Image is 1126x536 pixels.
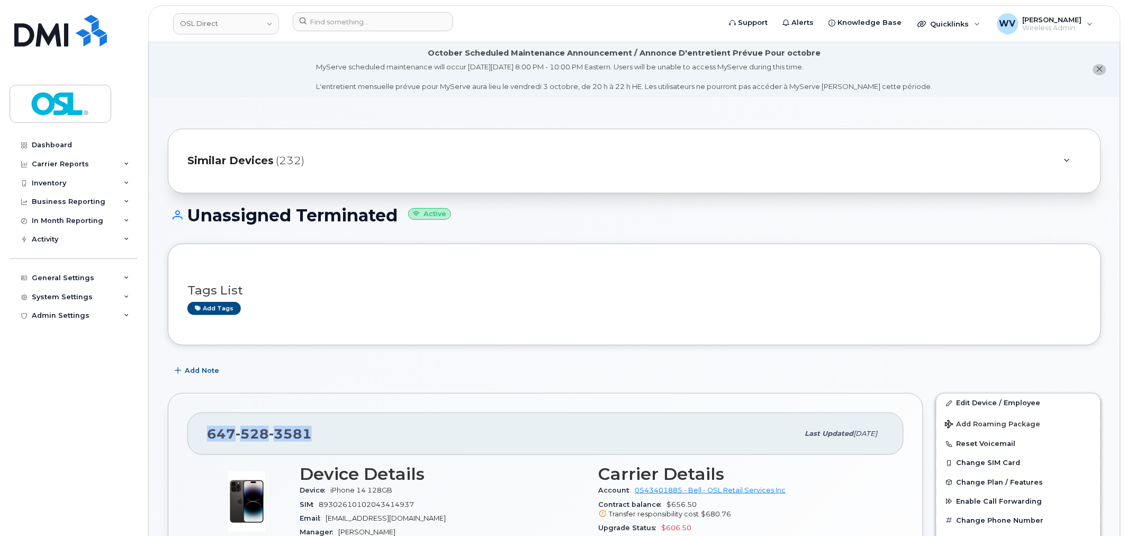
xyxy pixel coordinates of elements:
small: Active [408,208,451,220]
div: October Scheduled Maintenance Announcement / Annonce D'entretient Prévue Pour octobre [428,48,821,59]
span: [DATE] [854,430,878,437]
button: Change Plan / Features [936,473,1101,492]
h3: Device Details [300,464,586,484]
button: Enable Call Forwarding [936,492,1101,511]
span: Email [300,514,326,522]
span: iPhone 14 128GB [330,486,392,494]
span: $680.76 [701,510,732,518]
img: image20231002-3703462-njx0qo.jpeg [215,470,278,533]
span: 3581 [269,426,312,442]
a: Edit Device / Employee [936,394,1101,413]
button: Add Roaming Package [936,413,1101,434]
span: Account [599,486,635,494]
span: SIM [300,501,319,508]
a: Add tags [187,302,241,315]
button: Add Note [168,361,228,380]
button: close notification [1093,64,1106,75]
a: 0543401885 - Bell - OSL Retail Services Inc [635,486,786,494]
span: Transfer responsibility cost [609,510,699,518]
span: Add Note [185,365,219,376]
span: Enable Call Forwarding [957,497,1042,505]
span: [EMAIL_ADDRESS][DOMAIN_NAME] [326,514,446,522]
span: 528 [236,426,269,442]
button: Change Phone Number [936,511,1101,530]
span: 647 [207,426,312,442]
span: Change Plan / Features [957,478,1043,486]
span: $656.50 [599,501,885,520]
span: 89302610102043414937 [319,501,414,508]
span: Contract balance [599,501,667,508]
span: Last updated [805,430,854,437]
div: MyServe scheduled maintenance will occur [DATE][DATE] 8:00 PM - 10:00 PM Eastern. Users will be u... [316,62,933,92]
span: Add Roaming Package [945,420,1041,430]
span: Similar Devices [187,153,274,168]
button: Change SIM Card [936,453,1101,472]
h3: Carrier Details [599,464,885,484]
span: Device [300,486,330,494]
span: [PERSON_NAME] [338,528,395,536]
span: $606.50 [662,524,692,532]
h3: Tags List [187,284,1082,297]
span: (232) [276,153,304,168]
span: Upgrade Status [599,524,662,532]
h1: Unassigned Terminated [168,206,1101,225]
button: Reset Voicemail [936,434,1101,453]
span: Manager [300,528,338,536]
